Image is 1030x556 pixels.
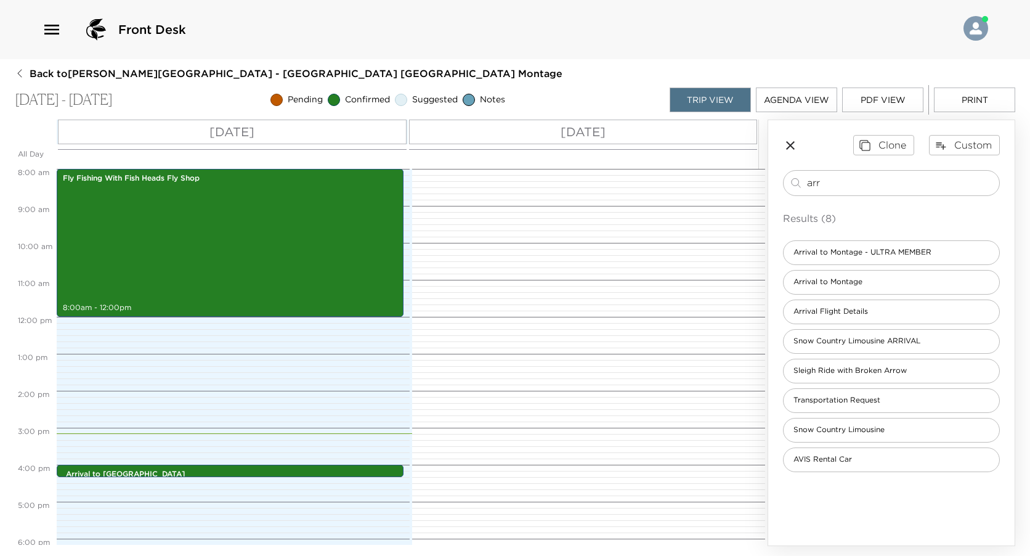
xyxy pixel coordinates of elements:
[670,88,751,112] button: Trip View
[783,329,1000,354] div: Snow Country Limousine ARRIVAL
[784,336,930,346] span: Snow Country Limousine ARRIVAL
[63,303,397,313] p: 8:00am - 12:00pm
[288,94,323,106] span: Pending
[15,501,52,510] span: 5:00 PM
[345,94,390,106] span: Confirmed
[15,427,52,436] span: 3:00 PM
[57,169,403,317] div: Fly Fishing With Fish Heads Fly Shop8:00am - 12:00pm
[784,247,941,258] span: Arrival to Montage - ULTRA MEMBER
[15,279,52,288] span: 11:00 AM
[561,123,606,141] p: [DATE]
[853,135,914,155] button: Clone
[783,418,1000,443] div: Snow Country Limousine
[412,94,458,106] span: Suggested
[929,135,1000,155] button: Custom
[784,454,862,465] span: AVIS Rental Car
[480,94,505,106] span: Notes
[783,300,1000,324] div: Arrival Flight Details
[30,67,562,80] span: Back to [PERSON_NAME][GEOGRAPHIC_DATA] - [GEOGRAPHIC_DATA] [GEOGRAPHIC_DATA] Montage
[15,390,52,399] span: 2:00 PM
[15,67,562,80] button: Back to[PERSON_NAME][GEOGRAPHIC_DATA] - [GEOGRAPHIC_DATA] [GEOGRAPHIC_DATA] Montage
[15,464,53,473] span: 4:00 PM
[784,425,894,435] span: Snow Country Limousine
[784,277,872,287] span: Arrival to Montage
[15,353,51,362] span: 1:00 PM
[934,88,1015,112] button: Print
[783,211,1000,226] p: Results (8)
[15,316,55,325] span: 12:00 PM
[15,205,52,214] span: 9:00 AM
[15,538,53,547] span: 6:00 PM
[784,395,890,406] span: Transportation Request
[118,21,186,38] span: Front Desk
[783,270,1000,295] div: Arrival to Montage
[63,173,397,184] p: Fly Fishing With Fish Heads Fly Shop
[963,16,988,41] img: User
[81,15,111,44] img: logo
[807,176,994,190] input: Search for activities
[783,359,1000,383] div: Sleigh Ride with Broken Arrow
[209,123,254,141] p: [DATE]
[842,88,923,112] button: PDF View
[783,388,1000,413] div: Transportation Request
[15,91,113,109] p: [DATE] - [DATE]
[15,242,55,251] span: 10:00 AM
[783,448,1000,472] div: AVIS Rental Car
[784,366,917,376] span: Sleigh Ride with Broken Arrow
[15,168,52,177] span: 8:00 AM
[756,88,837,112] button: Agenda View
[784,306,878,317] span: Arrival Flight Details
[58,120,407,144] button: [DATE]
[18,149,54,160] p: All Day
[409,120,758,144] button: [DATE]
[66,469,400,480] p: Arrival to [GEOGRAPHIC_DATA]
[783,240,1000,265] div: Arrival to Montage - ULTRA MEMBER
[57,465,403,477] div: Arrival to [GEOGRAPHIC_DATA]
